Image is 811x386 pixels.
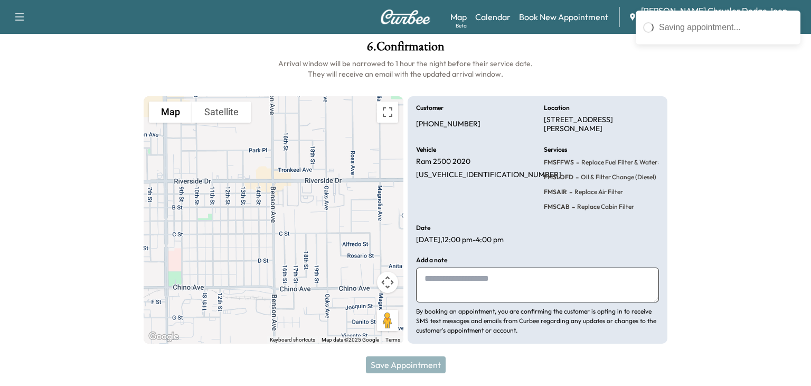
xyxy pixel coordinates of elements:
button: Toggle fullscreen view [377,102,398,123]
img: Google [146,330,181,344]
h6: Location [544,105,570,111]
h6: Services [544,146,567,153]
h6: Add a note [416,257,447,263]
span: FMSAIR [544,188,567,196]
p: [DATE] , 12:00 pm - 4:00 pm [416,235,504,245]
button: Drag Pegman onto the map to open Street View [377,310,398,331]
span: FMSLOFD [544,173,573,181]
a: MapBeta [450,11,467,23]
span: - [573,172,579,182]
p: Ram 2500 2020 [416,157,470,167]
div: Beta [456,22,467,30]
button: Keyboard shortcuts [270,336,315,344]
a: Open this area in Google Maps (opens a new window) [146,330,181,344]
span: FMSFFWS [544,158,574,167]
button: Show satellite imagery [192,102,251,123]
span: Map data ©2025 Google [322,337,379,343]
span: Replace Cabin Filter [575,203,634,211]
a: Terms (opens in new tab) [385,337,400,343]
button: Map camera controls [377,272,398,293]
span: - [574,157,579,168]
div: Saving appointment... [659,21,793,34]
span: Replace Fuel Filter & Water Seperator [579,158,687,167]
p: By booking an appointment, you are confirming the customer is opting in to receive SMS text messa... [416,307,659,335]
h6: Date [416,225,430,231]
span: FMSCAB [544,203,570,211]
a: Calendar [475,11,511,23]
h6: Vehicle [416,146,436,153]
a: Book New Appointment [519,11,608,23]
h6: Customer [416,105,444,111]
span: - [570,201,575,212]
h1: 6 . Confirmation [144,40,667,58]
button: Show street map [149,102,192,123]
p: [PHONE_NUMBER] [416,120,480,129]
span: - [567,187,572,197]
span: [PERSON_NAME] Chrysler Dodge Jeep RAM of [GEOGRAPHIC_DATA] [641,4,803,30]
span: Replace Air Filter [572,188,623,196]
span: Oil & Filter Change (Diesel) [579,173,656,181]
h6: Arrival window will be narrowed to 1 hour the night before their service date. They will receive ... [144,58,667,79]
p: [US_VEHICLE_IDENTIFICATION_NUMBER] [416,170,561,180]
p: [STREET_ADDRESS][PERSON_NAME] [544,115,659,134]
img: Curbee Logo [380,10,431,24]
